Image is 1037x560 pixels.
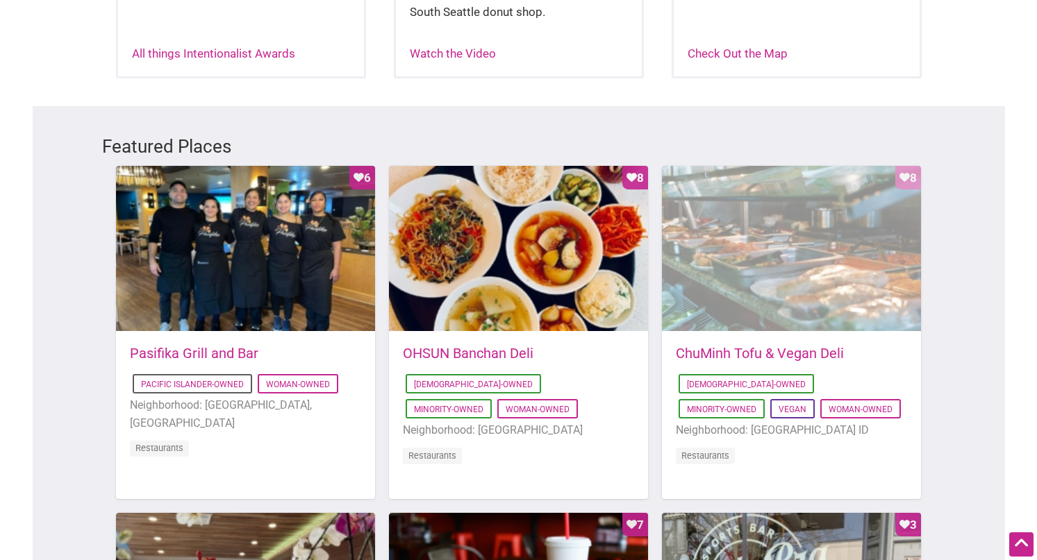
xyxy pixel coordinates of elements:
a: Woman-Owned [829,405,893,414]
li: Neighborhood: [GEOGRAPHIC_DATA], [GEOGRAPHIC_DATA] [130,396,361,432]
a: Minority-Owned [414,405,483,414]
a: Vegan [779,405,806,414]
a: Restaurants [135,443,183,453]
a: Check Out the Map [688,46,788,60]
a: [DEMOGRAPHIC_DATA]-Owned [687,380,806,389]
a: Watch the Video [410,46,496,60]
a: Pacific Islander-Owned [141,380,244,389]
li: Neighborhood: [GEOGRAPHIC_DATA] ID [676,421,907,439]
a: ChuMinh Tofu & Vegan Deli [676,345,844,362]
a: Restaurants [408,450,456,461]
div: Scroll Back to Top [1009,532,1034,557]
a: Woman-Owned [506,405,570,414]
a: Restaurants [681,450,729,461]
h3: Featured Places [102,134,936,159]
a: [DEMOGRAPHIC_DATA]-Owned [414,380,533,389]
li: Neighborhood: [GEOGRAPHIC_DATA] [403,421,634,439]
a: OHSUN Banchan Deli [403,345,533,362]
a: All things Intentionalist Awards [132,46,295,60]
a: Minority-Owned [687,405,756,414]
a: Woman-Owned [266,380,330,389]
a: Pasifika Grill and Bar [130,345,258,362]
